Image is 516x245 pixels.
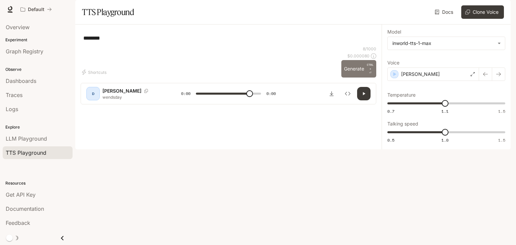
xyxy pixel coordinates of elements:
span: 0:00 [181,90,190,97]
button: GenerateCTRL +⏎ [341,60,376,78]
span: 1.1 [441,108,448,114]
button: All workspaces [17,3,55,16]
span: 0:00 [266,90,276,97]
div: inworld-tts-1-max [388,37,505,50]
button: Copy Voice ID [141,89,151,93]
div: D [88,88,98,99]
p: ⏎ [367,63,374,75]
h1: TTS Playground [82,5,134,19]
p: $ 0.000080 [347,53,370,59]
p: [PERSON_NAME] [401,71,440,78]
a: Docs [433,5,456,19]
button: Clone Voice [461,5,504,19]
span: 1.5 [498,137,505,143]
p: Default [28,7,44,12]
p: Model [387,30,401,34]
p: [PERSON_NAME] [102,88,141,94]
span: 0.7 [387,108,394,114]
p: Temperature [387,93,416,97]
span: 1.0 [441,137,448,143]
button: Download audio [325,87,338,100]
div: inworld-tts-1-max [392,40,494,47]
p: Talking speed [387,121,418,126]
button: Inspect [341,87,354,100]
p: Voice [387,60,399,65]
p: wendsday [102,94,165,100]
span: 0.5 [387,137,394,143]
p: 8 / 1000 [363,46,376,52]
span: 1.5 [498,108,505,114]
p: CTRL + [367,63,374,71]
button: Shortcuts [81,67,109,78]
